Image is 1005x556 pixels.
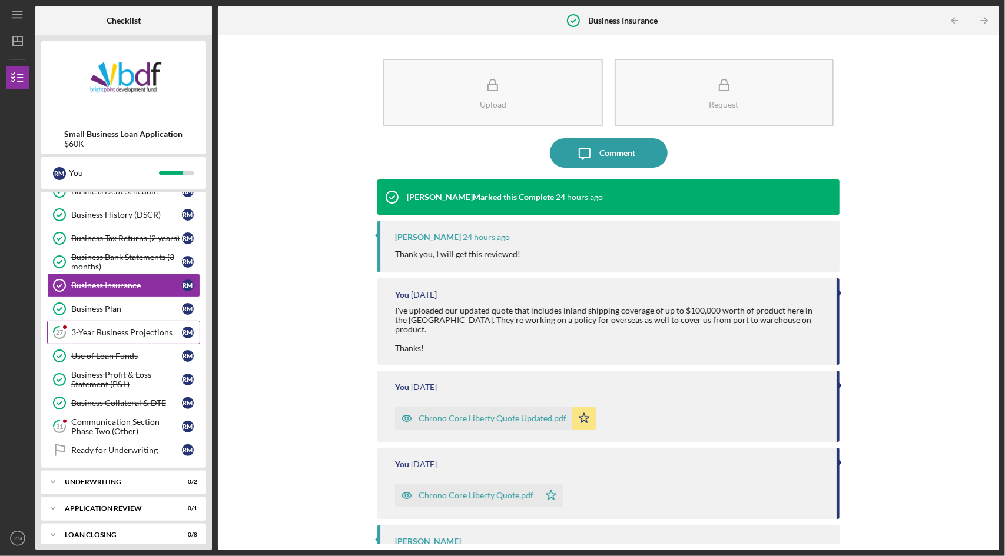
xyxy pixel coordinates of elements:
[182,303,194,315] div: R M
[411,382,437,392] time: 2025-08-21 12:41
[550,138,668,168] button: Comment
[56,329,64,337] tspan: 27
[71,328,182,337] div: 3-Year Business Projections
[47,250,200,274] a: Business Bank Statements (3 months)RM
[182,350,194,362] div: R M
[71,351,182,361] div: Use of Loan Funds
[47,438,200,462] a: Ready for UnderwritingRM
[71,281,182,290] div: Business Insurance
[65,478,168,485] div: Underwriting
[383,59,602,126] button: Upload
[395,460,409,469] div: You
[463,232,510,242] time: 2025-08-21 13:38
[69,163,159,183] div: You
[47,344,200,368] a: Use of Loan FundsRM
[47,274,200,297] a: Business InsuranceRM
[615,59,834,126] button: Request
[395,248,520,261] p: Thank you, I will get this reviewed!
[53,167,66,180] div: R M
[480,100,506,109] div: Upload
[65,129,183,139] b: Small Business Loan Application
[588,16,658,25] b: Business Insurance
[395,232,461,242] div: [PERSON_NAME]
[176,505,197,512] div: 0 / 1
[395,290,409,299] div: You
[71,417,182,436] div: Communication Section - Phase Two (Other)
[395,407,596,430] button: Chrono Core Liberty Quote Updated.pdf
[47,203,200,227] a: Business History (DSCR)RM
[395,382,409,392] div: You
[47,227,200,250] a: Business Tax Returns (2 years)RM
[56,423,63,431] tspan: 31
[41,47,206,118] img: Product logo
[47,368,200,391] a: Business Profit & Loss Statement (P&L)RM
[71,234,182,243] div: Business Tax Returns (2 years)
[395,484,563,507] button: Chrono Core Liberty Quote.pdf
[556,192,603,202] time: 2025-08-21 13:46
[71,445,182,455] div: Ready for Underwriting
[395,537,461,546] div: [PERSON_NAME]
[599,138,635,168] div: Comment
[182,397,194,409] div: R M
[419,414,566,423] div: Chrono Core Liberty Quote Updated.pdf
[71,370,182,389] div: Business Profit & Loss Statement (P&L)
[14,535,22,542] text: RM
[419,491,533,500] div: Chrono Core Liberty Quote.pdf
[182,256,194,268] div: R M
[71,398,182,408] div: Business Collateral & DTE
[47,321,200,344] a: 273-Year Business ProjectionsRM
[182,421,194,432] div: R M
[182,209,194,221] div: R M
[6,527,29,550] button: RM
[182,327,194,338] div: R M
[709,100,739,109] div: Request
[65,531,168,538] div: Loan Closing
[182,232,194,244] div: R M
[407,192,554,202] div: [PERSON_NAME] Marked this Complete
[182,444,194,456] div: R M
[182,279,194,291] div: R M
[107,16,141,25] b: Checklist
[395,306,824,353] div: I've uploaded our updated quote that includes inland shipping coverage of up to $100,000 worth of...
[47,415,200,438] a: 31Communication Section - Phase Two (Other)RM
[47,391,200,415] a: Business Collateral & DTERM
[182,374,194,385] div: R M
[411,460,437,469] time: 2025-08-20 23:14
[71,252,182,271] div: Business Bank Statements (3 months)
[176,478,197,485] div: 0 / 2
[71,210,182,219] div: Business History (DSCR)
[411,290,437,299] time: 2025-08-21 12:42
[176,531,197,538] div: 0 / 8
[47,297,200,321] a: Business PlanRM
[65,139,183,148] div: $60K
[71,304,182,314] div: Business Plan
[65,505,168,512] div: Application Review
